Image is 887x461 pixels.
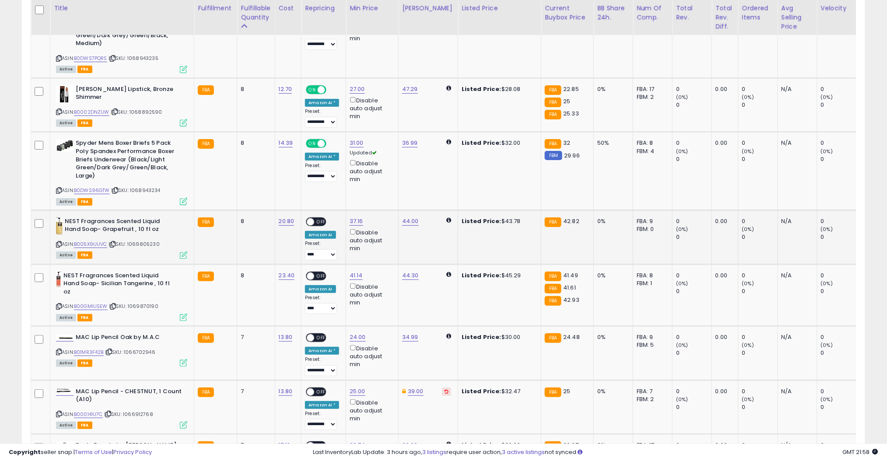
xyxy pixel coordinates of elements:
div: Fulfillment [198,3,233,13]
div: 0 [821,155,856,163]
span: FBA [77,66,92,73]
a: 37.16 [350,217,363,226]
span: Updated [350,149,377,156]
a: 3 listings [422,448,446,456]
b: Listed Price: [462,139,501,147]
div: 0.00 [715,217,732,225]
div: 0 [821,272,856,279]
a: 3 active listings [502,448,545,456]
div: $32.47 [462,388,534,395]
div: FBA: 7 [637,388,666,395]
div: FBA: 9 [637,333,666,341]
span: All listings currently available for purchase on Amazon [56,251,76,259]
div: Num of Comp. [637,3,669,22]
div: Disable auto adjust min [350,95,392,121]
div: Last InventoryLab Update: 3 hours ago, require user action, not synced. [313,448,878,457]
div: 8 [241,272,268,279]
div: N/A [782,85,810,93]
div: 0 [742,155,778,163]
span: OFF [315,388,329,395]
a: 12.70 [279,85,292,94]
div: $43.78 [462,217,534,225]
span: OFF [315,272,329,279]
div: 0 [742,85,778,93]
span: FBA [77,198,92,206]
a: 24.00 [350,333,366,342]
span: 24.48 [564,333,580,341]
span: 41.61 [564,283,576,292]
div: Preset: [305,295,339,314]
div: Disable auto adjust min [350,343,392,369]
div: 0 [821,233,856,241]
div: FBA: 17 [637,85,666,93]
a: 44.00 [402,217,419,226]
div: 0 [676,333,712,341]
a: 25.00 [350,387,365,396]
div: Amazon AI * [305,401,339,409]
div: 8 [241,85,268,93]
b: MAC Lip Pencil - CHESTNUT, 1 Count (A10) [76,388,182,406]
small: FBA [198,217,214,227]
div: FBM: 5 [637,341,666,349]
div: Total Rev. [676,3,708,22]
small: FBA [198,333,214,343]
a: B01MR3F42B [74,349,104,356]
a: 31.00 [350,139,364,147]
a: 13.80 [279,387,293,396]
small: (0%) [821,396,833,403]
small: (0%) [742,94,754,101]
div: Preset: [305,30,339,50]
span: | SKU: 1068943235 [109,55,158,62]
small: FBA [545,110,561,119]
small: FBA [545,388,561,397]
div: 0 [742,403,778,411]
div: ASIN: [56,217,187,258]
span: FBA [77,360,92,367]
b: Spyder Mens Boxer Briefs 5 Pack Poly Spandex Performance Boxer Briefs Underwear (Black/Light Gree... [76,139,182,182]
div: 0.00 [715,85,732,93]
div: Amazon AI * [305,347,339,355]
small: FBA [545,272,561,281]
img: 314EoR-ieFL._SL40_.jpg [56,272,61,289]
span: FBA [77,251,92,259]
div: 0 [676,272,712,279]
a: 36.99 [402,139,418,147]
div: Fulfillable Quantity [241,3,271,22]
div: 0 [821,349,856,357]
span: | SKU: 1069870190 [109,303,158,310]
small: (0%) [676,342,688,349]
div: 0 [821,287,856,295]
b: NEST Fragrances Scented Liquid Hand Soap- Grapefruit , 10 fl oz [65,217,171,236]
div: Preset: [305,108,339,128]
small: FBA [545,333,561,343]
div: 50% [597,139,626,147]
small: FBA [198,388,214,397]
div: ASIN: [56,7,187,72]
div: Preset: [305,411,339,430]
small: (0%) [742,280,754,287]
span: 25.33 [564,109,579,118]
div: 0 [742,233,778,241]
small: FBA [198,139,214,149]
small: (0%) [742,342,754,349]
div: 0 [742,287,778,295]
span: 41.49 [564,271,578,279]
div: 0 [821,333,856,341]
small: (0%) [676,148,688,155]
img: 215q52Yjm1L._SL40_.jpg [56,388,74,395]
small: (0%) [821,94,833,101]
small: FBA [545,85,561,95]
small: FBA [198,85,214,95]
div: 0.00 [715,272,732,279]
div: 0% [597,388,626,395]
small: FBA [198,272,214,281]
div: 0 [821,85,856,93]
div: 0 [676,388,712,395]
span: OFF [315,218,329,225]
a: B0002DNZUW [74,108,109,116]
small: (0%) [821,226,833,233]
div: N/A [782,139,810,147]
span: 25 [564,97,571,105]
div: Amazon AI * [305,153,339,161]
a: B0DWS7PQRS [74,55,107,62]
